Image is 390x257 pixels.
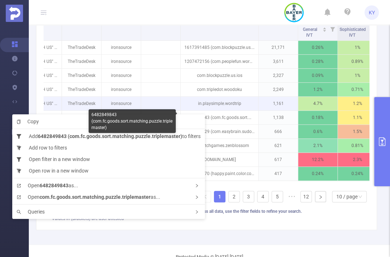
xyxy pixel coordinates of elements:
[298,139,337,152] p: 2.1%
[40,194,151,200] b: com.fc.goods.sort.matching.puzzle.triplemaster
[62,111,101,124] p: TheTradeDesk
[327,17,337,40] i: Filter menu
[301,191,311,202] a: 12
[259,111,298,124] p: 1,138
[181,139,258,152] p: and.matchgames.zenblossom
[322,26,327,31] div: Sort
[338,41,377,54] p: 1%
[17,210,25,214] i: icon: search
[298,97,337,110] p: 4.7%
[229,191,239,202] a: 2
[338,55,377,68] p: 0.89%
[323,26,327,28] i: icon: caret-up
[259,55,298,68] p: 3,611
[181,55,258,68] p: 1207472156 (com.peoplefun.wordcross)
[298,41,337,54] p: 0.26%
[195,184,199,188] i: icon: right
[17,120,24,124] i: icon: copy
[272,191,283,202] li: 5
[303,21,317,38] span: Total General IVT
[338,139,377,152] p: 0.81%
[17,119,39,124] span: Copy
[38,133,182,139] b: 6482849843 (com.fc.goods.sort.matching.puzzle.triplemaster)
[286,191,297,202] li: Next 5 Pages
[181,125,258,138] p: 1193508329 (com.easybrain.sudoku)
[358,194,362,199] i: icon: down
[62,55,101,68] p: TheTradeDesk
[12,142,205,153] li: Add row to filters
[62,97,101,110] p: TheTradeDesk
[367,17,377,40] i: Filter menu
[62,83,101,96] p: TheTradeDesk
[214,191,225,202] a: 1
[214,191,225,202] li: 1
[102,69,141,82] p: ironsource
[17,183,78,188] span: Open as...
[181,83,258,96] p: com.tripledot.woodoku
[257,191,268,202] a: 4
[286,191,297,202] span: •••
[102,55,141,68] p: ironsource
[323,29,327,31] i: icon: caret-down
[102,41,141,54] p: ironsource
[259,69,298,82] p: 2,327
[338,111,377,124] p: 1.1%
[243,191,254,202] a: 3
[44,215,369,222] div: **** Values in (Brackets) are user attested
[195,210,199,214] i: icon: right
[17,194,160,200] span: Open as...
[338,83,377,96] p: 0.71%
[200,191,211,202] li: Previous Page
[336,191,358,202] div: 10 / page
[338,167,377,180] p: 0.24%
[272,191,283,202] a: 5
[259,167,298,180] p: 417
[181,41,258,54] p: 1617391485 (com.blockpuzzle.us.ios)
[369,5,375,20] span: KY
[102,97,141,110] p: ironsource
[62,41,101,54] p: TheTradeDesk
[195,195,199,199] i: icon: right
[338,153,377,166] p: 2.3%
[338,125,377,138] p: 1.5%
[259,153,298,166] p: 617
[298,153,337,166] p: 12.2%
[338,69,377,82] p: 1%
[298,111,337,124] p: 0.18%
[259,125,298,138] p: 666
[203,194,207,199] i: icon: left
[259,97,298,110] p: 1,161
[6,5,23,22] img: Protected Media
[298,55,337,68] p: 0.28%
[243,191,254,202] li: 3
[40,183,68,188] b: 6482849843
[181,153,258,166] p: [DOMAIN_NAME]
[181,69,258,82] p: com.blockpuzzle.us.ios
[12,153,205,165] li: Open filter in a new window
[259,139,298,152] p: 621
[12,165,205,176] li: Open row in a new window
[62,69,101,82] p: TheTradeDesk
[89,109,176,133] div: 6482849843 (com.fc.goods.sort.matching.puzzle.triplemaster)
[338,97,377,110] p: 1.2%
[181,97,258,110] p: in.playsimple.wordtrip
[315,191,326,202] li: Next Page
[102,83,141,96] p: ironsource
[300,191,312,202] li: 12
[44,208,369,215] div: *** Please note, By default, the table above consists of the top rows of data. To access all data...
[12,130,205,142] li: Add to filters
[17,209,45,215] span: Queries
[259,41,298,54] p: 21,171
[228,191,240,202] li: 2
[298,167,337,180] p: 0.24%
[340,21,366,38] span: Total Sophisticated IVT
[257,191,269,202] li: 4
[181,167,258,180] p: 1557392270 (happy.paint.color.coloring.number)
[298,83,337,96] p: 1.2%
[181,111,258,124] p: 6482849843 (com.fc.goods.sort.matching.puzzle.triplemaster)
[298,69,337,82] p: 0.09%
[259,83,298,96] p: 2,249
[318,195,323,199] i: icon: right
[298,125,337,138] p: 0.6%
